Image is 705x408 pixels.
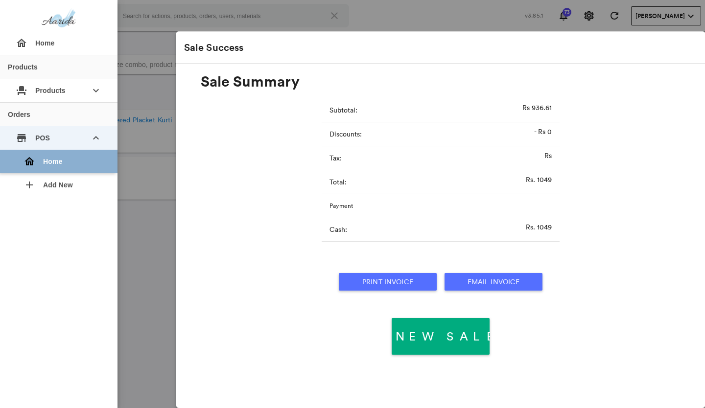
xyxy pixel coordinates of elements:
p: Rs [544,151,552,160]
md-icon: {{grandChildMenu.icon}} [23,156,35,167]
div: Add New [16,173,110,197]
p: Tax: [329,153,544,163]
div: Orders [8,111,30,118]
md-icon: {{ $mdSidemenuContent.icon }} [16,132,27,144]
md-icon: keyboard_arrow_down [90,132,102,144]
p: Rs. 1049 [526,222,552,232]
p: - Rs 0 [534,127,552,136]
div: Home [8,31,110,55]
p: Payment [329,202,552,210]
button: Print Invoice [339,273,437,291]
p: Subtotal: [329,105,522,115]
span: POS [35,129,82,147]
h2: Sale Success [184,42,243,53]
md-icon: {{grandChildMenu.icon}} [23,179,35,191]
p: Rs 936.61 [522,103,552,113]
md-icon: {{ $mdSidemenuContent.icon }} [16,85,27,96]
img: aarida-optimized.png [42,8,76,29]
p: Rs. 1049 [526,175,552,184]
button: New Sale [392,318,490,355]
div: Home [16,150,110,173]
md-icon: {{menuItem.icon}} [16,37,27,49]
span: Products [35,82,82,99]
div: Products [8,64,38,70]
h2: Sale Summary [201,73,300,90]
button: Email Invoice [445,273,542,291]
md-icon: keyboard_arrow_down [90,85,102,96]
p: Total: [329,177,526,187]
p: Cash: [329,225,526,234]
p: Discounts: [329,129,534,139]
